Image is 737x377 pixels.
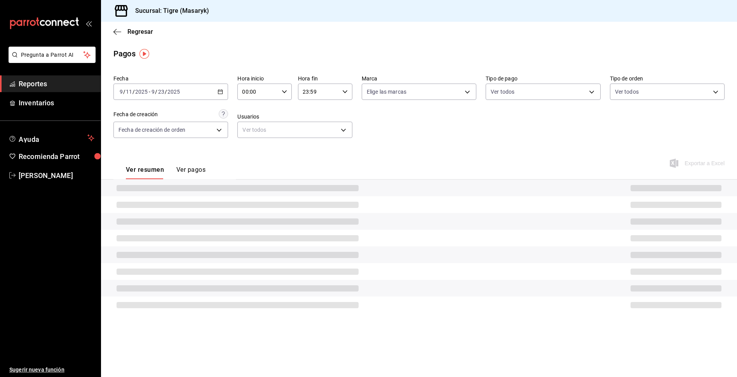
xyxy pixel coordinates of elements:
[125,89,132,95] input: --
[237,114,352,119] label: Usuarios
[491,88,514,96] span: Ver todos
[176,166,206,179] button: Ver pagos
[129,6,209,16] h3: Sucursal: Tigre (Masaryk)
[85,20,92,26] button: open_drawer_menu
[21,51,84,59] span: Pregunta a Parrot AI
[113,110,158,119] div: Fecha de creación
[362,76,476,81] label: Marca
[237,122,352,138] div: Ver todos
[127,28,153,35] span: Regresar
[118,126,185,134] span: Fecha de creación de orden
[5,56,96,65] a: Pregunta a Parrot AI
[9,366,94,374] span: Sugerir nueva función
[367,88,406,96] span: Elige las marcas
[9,47,96,63] button: Pregunta a Parrot AI
[135,89,148,95] input: ----
[165,89,167,95] span: /
[486,76,600,81] label: Tipo de pago
[19,98,94,108] span: Inventarios
[155,89,157,95] span: /
[113,48,136,59] div: Pagos
[19,151,94,162] span: Recomienda Parrot
[610,76,725,81] label: Tipo de orden
[298,76,352,81] label: Hora fin
[237,76,292,81] label: Hora inicio
[615,88,639,96] span: Ver todos
[132,89,135,95] span: /
[19,79,94,89] span: Reportes
[167,89,180,95] input: ----
[113,76,228,81] label: Fecha
[19,170,94,181] span: [PERSON_NAME]
[149,89,150,95] span: -
[139,49,149,59] img: Tooltip marker
[19,133,84,143] span: Ayuda
[158,89,165,95] input: --
[126,166,164,179] button: Ver resumen
[126,166,206,179] div: navigation tabs
[113,28,153,35] button: Regresar
[123,89,125,95] span: /
[119,89,123,95] input: --
[151,89,155,95] input: --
